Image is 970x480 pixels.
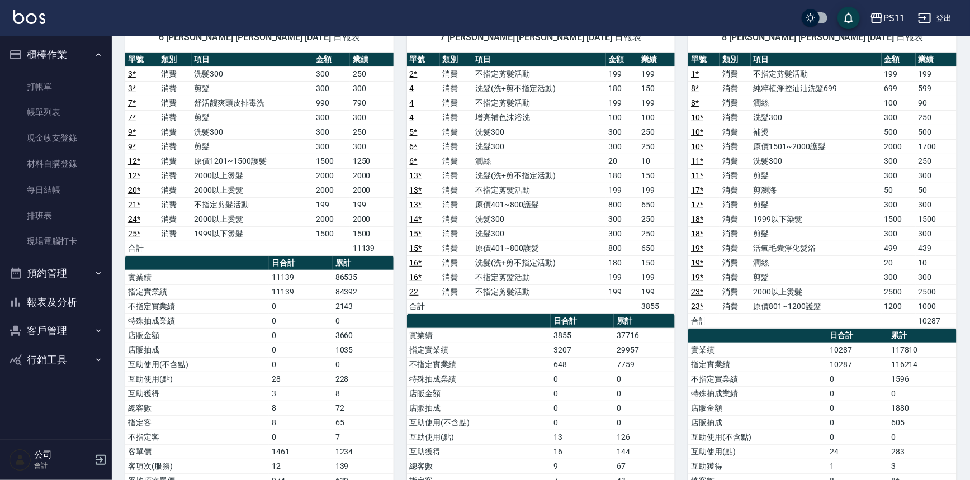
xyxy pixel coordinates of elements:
td: 消費 [158,197,191,212]
td: 消費 [720,299,751,313]
td: 消費 [158,154,191,168]
td: 消費 [720,66,751,81]
td: 1700 [916,139,957,154]
td: 洗髮300 [192,66,314,81]
td: 洗髮(洗+剪不指定活動) [472,255,605,270]
td: 消費 [158,81,191,96]
a: 材料自購登錄 [4,151,107,177]
td: 洗髮300 [192,125,314,139]
td: 300 [916,270,957,284]
td: 純粹植淨控油油洗髮699 [751,81,882,96]
td: 150 [638,81,675,96]
td: 消費 [158,168,191,183]
td: 29957 [614,343,675,357]
button: 登出 [914,8,957,28]
td: 3855 [551,328,614,343]
td: 0 [827,372,889,386]
td: 199 [606,270,639,284]
a: 打帳單 [4,74,107,99]
td: 洗髮300 [751,110,882,125]
td: 不指定實業績 [125,299,269,313]
td: 0 [551,401,614,415]
th: 項目 [192,53,314,67]
td: 1000 [916,299,957,313]
td: 消費 [440,139,473,154]
a: 現金收支登錄 [4,125,107,151]
td: 消費 [440,81,473,96]
td: 500 [916,125,957,139]
td: 1250 [350,154,394,168]
td: 消費 [720,212,751,226]
td: 100 [638,110,675,125]
td: 洗髮300 [472,212,605,226]
a: 帳單列表 [4,99,107,125]
td: 2000以上燙髮 [751,284,882,299]
td: 消費 [158,96,191,110]
td: 0 [614,372,675,386]
td: 250 [916,154,957,168]
td: 300 [606,226,639,241]
td: 250 [638,139,675,154]
td: 150 [638,168,675,183]
td: 0 [614,386,675,401]
td: 199 [350,197,394,212]
td: 剪髮 [751,270,882,284]
td: 300 [882,226,916,241]
td: 消費 [720,183,751,197]
td: 20 [606,154,639,168]
td: 2500 [882,284,916,299]
td: 消費 [720,96,751,110]
td: 300 [882,270,916,284]
td: 不指定剪髮活動 [472,96,605,110]
td: 180 [606,255,639,270]
td: 699 [882,81,916,96]
button: 櫃檯作業 [4,40,107,69]
td: 300 [882,154,916,168]
td: 990 [313,96,349,110]
td: 2500 [916,284,957,299]
td: 10287 [827,343,889,357]
td: 300 [882,197,916,212]
td: 199 [638,284,675,299]
td: 1999以下燙髮 [192,226,314,241]
td: 消費 [440,125,473,139]
td: 199 [638,270,675,284]
td: 2000以上燙髮 [192,212,314,226]
td: 37716 [614,328,675,343]
td: 599 [916,81,957,96]
td: 228 [333,372,394,386]
td: 消費 [720,270,751,284]
td: 消費 [720,226,751,241]
td: 800 [606,197,639,212]
td: 剪髮 [192,110,314,125]
td: 199 [638,96,675,110]
th: 日合計 [269,256,332,270]
td: 300 [350,110,394,125]
td: 實業績 [407,328,551,343]
td: 8 [333,386,394,401]
td: 1500 [916,212,957,226]
td: 消費 [440,168,473,183]
td: 0 [333,313,394,328]
td: 潤絲 [751,255,882,270]
td: 10287 [827,357,889,372]
td: 實業績 [125,270,269,284]
td: 洗髮300 [751,154,882,168]
td: 合計 [407,299,440,313]
td: 1500 [350,226,394,241]
td: 3660 [333,328,394,343]
td: 0 [269,313,332,328]
td: 0 [269,357,332,372]
td: 300 [606,139,639,154]
td: 150 [638,255,675,270]
td: 消費 [440,96,473,110]
td: 0 [827,386,889,401]
td: 消費 [158,183,191,197]
td: 0 [333,357,394,372]
td: 指定實業績 [125,284,269,299]
td: 800 [606,241,639,255]
p: 會計 [34,460,91,471]
table: a dense table [407,53,675,314]
td: 1999以下染髮 [751,212,882,226]
td: 舒活靓爽頭皮排毒洗 [192,96,314,110]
